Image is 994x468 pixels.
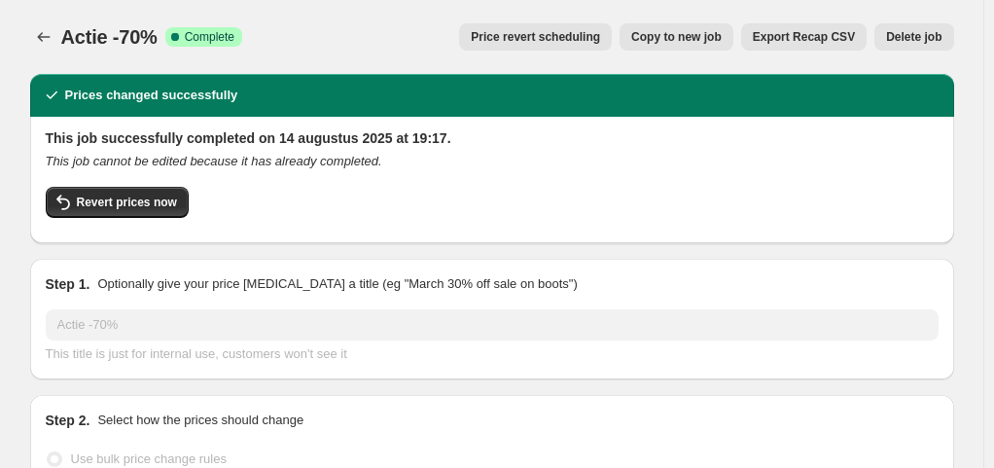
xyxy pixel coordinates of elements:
button: Revert prices now [46,187,189,218]
span: Price revert scheduling [471,29,600,45]
h2: Step 2. [46,411,90,430]
span: This title is just for internal use, customers won't see it [46,346,347,361]
input: 30% off holiday sale [46,309,939,341]
button: Export Recap CSV [741,23,867,51]
p: Optionally give your price [MEDICAL_DATA] a title (eg "March 30% off sale on boots") [97,274,577,294]
h2: Step 1. [46,274,90,294]
button: Delete job [874,23,953,51]
span: Delete job [886,29,941,45]
button: Copy to new job [620,23,733,51]
span: Export Recap CSV [753,29,855,45]
span: Copy to new job [631,29,722,45]
h2: Prices changed successfully [65,86,238,105]
h2: This job successfully completed on 14 augustus 2025 at 19:17. [46,128,939,148]
button: Price change jobs [30,23,57,51]
p: Select how the prices should change [97,411,303,430]
span: Revert prices now [77,195,177,210]
button: Price revert scheduling [459,23,612,51]
span: Actie -70% [61,26,158,48]
i: This job cannot be edited because it has already completed. [46,154,382,168]
span: Complete [185,29,234,45]
span: Use bulk price change rules [71,451,227,466]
